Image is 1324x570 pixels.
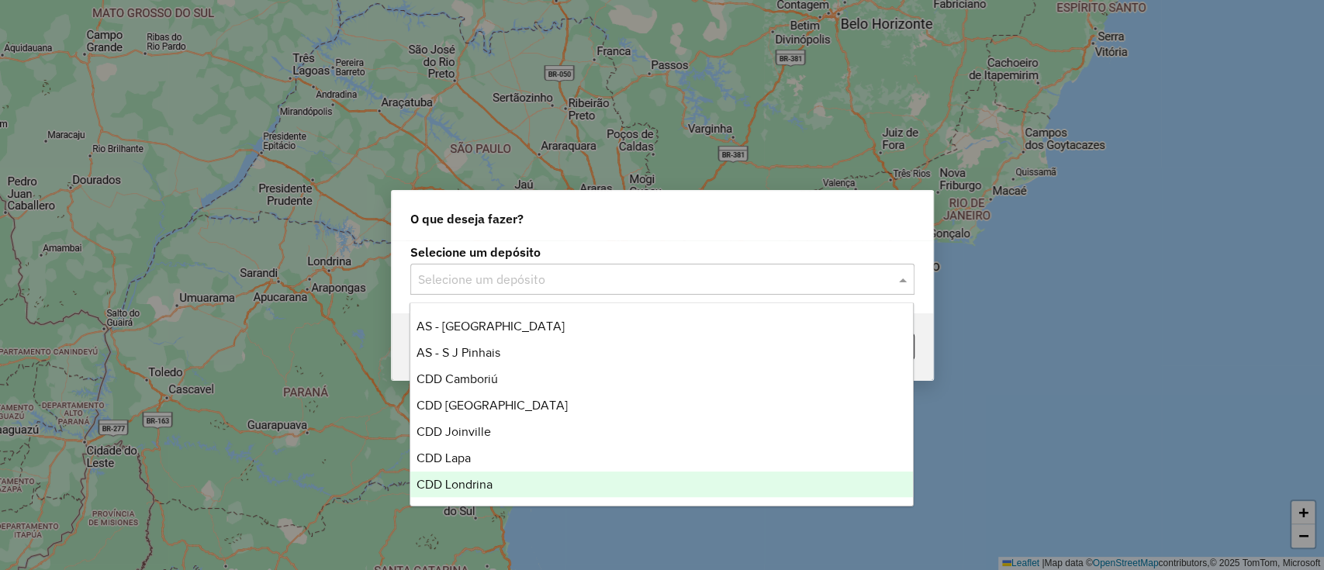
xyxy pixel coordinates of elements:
[410,302,914,506] ng-dropdown-panel: Options list
[417,346,500,359] span: AS - S J Pinhais
[410,243,914,261] label: Selecione um depósito
[417,451,471,465] span: CDD Lapa
[417,372,498,385] span: CDD Camboriú
[417,425,491,438] span: CDD Joinville
[410,209,524,228] span: O que deseja fazer?
[417,399,568,412] span: CDD [GEOGRAPHIC_DATA]
[417,320,565,333] span: AS - [GEOGRAPHIC_DATA]
[417,478,493,491] span: CDD Londrina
